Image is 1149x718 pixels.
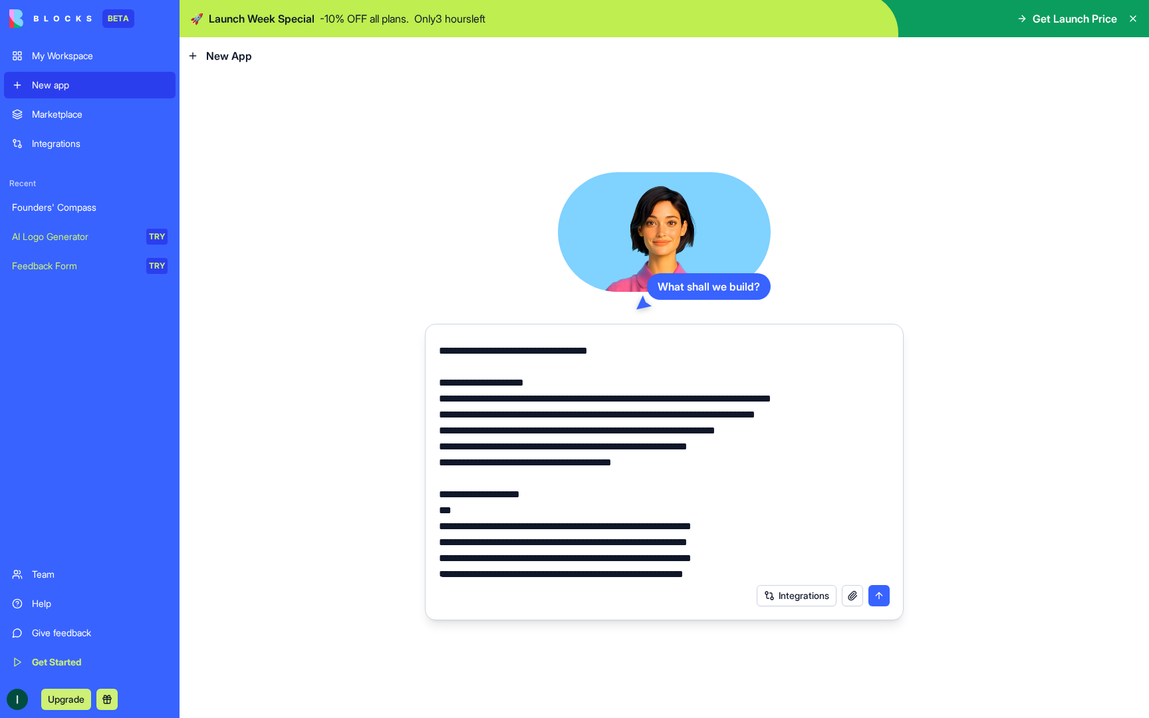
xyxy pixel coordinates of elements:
[320,11,409,27] p: - 10 % OFF all plans.
[32,597,168,610] div: Help
[32,656,168,669] div: Get Started
[4,130,176,157] a: Integrations
[4,620,176,646] a: Give feedback
[4,590,176,617] a: Help
[7,689,28,710] img: ACg8ocJV2uMIiKnsqtfIFcmlntBBTSD6Na7rqddrW4D6uKzvx_hEKw=s96-c
[4,194,176,221] a: Founders' Compass
[206,48,252,64] span: New App
[146,229,168,245] div: TRY
[4,561,176,588] a: Team
[4,43,176,69] a: My Workspace
[32,568,168,581] div: Team
[41,692,91,705] a: Upgrade
[414,11,485,27] p: Only 3 hours left
[32,137,168,150] div: Integrations
[146,258,168,274] div: TRY
[12,201,168,214] div: Founders' Compass
[102,9,134,28] div: BETA
[32,626,168,640] div: Give feedback
[1033,11,1117,27] span: Get Launch Price
[190,11,203,27] span: 🚀
[32,49,168,62] div: My Workspace
[757,585,836,606] button: Integrations
[647,273,771,300] div: What shall we build?
[4,101,176,128] a: Marketplace
[32,108,168,121] div: Marketplace
[4,649,176,675] a: Get Started
[4,223,176,250] a: AI Logo GeneratorTRY
[12,230,137,243] div: AI Logo Generator
[12,259,137,273] div: Feedback Form
[4,178,176,189] span: Recent
[4,72,176,98] a: New app
[41,689,91,710] button: Upgrade
[4,253,176,279] a: Feedback FormTRY
[32,78,168,92] div: New app
[9,9,134,28] a: BETA
[209,11,315,27] span: Launch Week Special
[9,9,92,28] img: logo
